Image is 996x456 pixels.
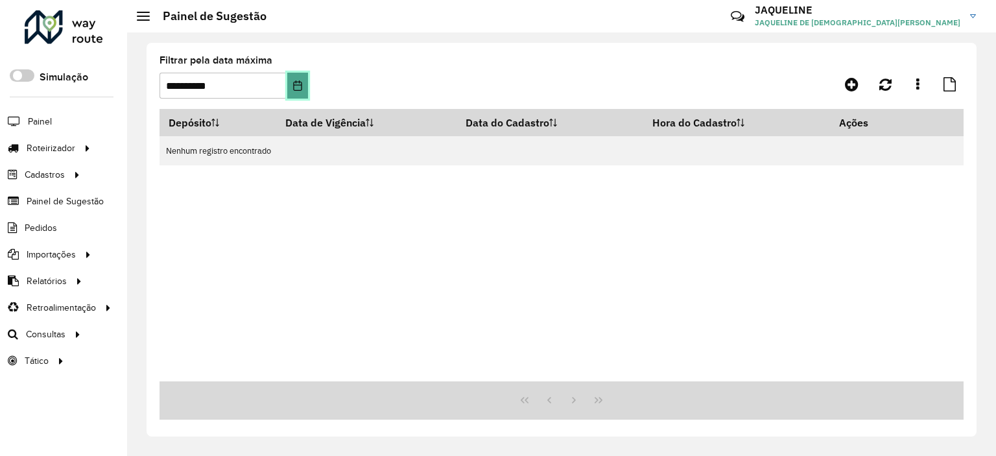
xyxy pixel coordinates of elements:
button: Choose Date [287,73,308,99]
th: Hora do Cadastro [643,109,831,136]
span: JAQUELINE DE [DEMOGRAPHIC_DATA][PERSON_NAME] [755,17,960,29]
span: Tático [25,354,49,368]
td: Nenhum registro encontrado [160,136,964,165]
th: Data de Vigência [276,109,457,136]
span: Painel [28,115,52,128]
a: Contato Rápido [724,3,752,30]
h2: Painel de Sugestão [150,9,267,23]
span: Pedidos [25,221,57,235]
th: Depósito [160,109,276,136]
span: Consultas [26,328,65,341]
th: Data do Cadastro [457,109,643,136]
span: Painel de Sugestão [27,195,104,208]
span: Retroalimentação [27,301,96,315]
span: Importações [27,248,76,261]
label: Filtrar pela data máxima [160,53,272,68]
span: Cadastros [25,168,65,182]
label: Simulação [40,69,88,85]
span: Relatórios [27,274,67,288]
th: Ações [831,109,908,136]
span: Roteirizador [27,141,75,155]
h3: JAQUELINE [755,4,960,16]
